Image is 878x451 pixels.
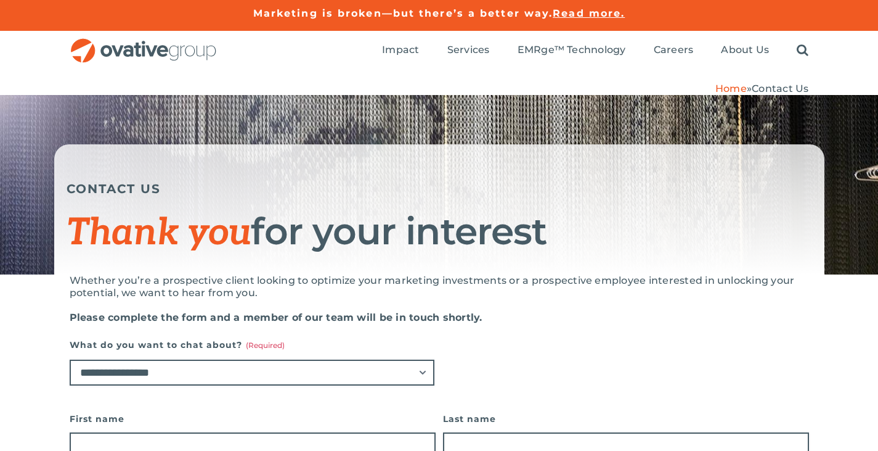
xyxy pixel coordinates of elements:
a: Search [797,44,808,57]
nav: Menu [382,31,808,70]
span: About Us [721,44,769,56]
a: Impact [382,44,419,57]
span: » [715,83,809,94]
span: EMRge™ Technology [518,44,626,56]
span: Impact [382,44,419,56]
a: About Us [721,44,769,57]
a: EMRge™ Technology [518,44,626,57]
span: Contact Us [752,83,808,94]
h1: for your interest [67,212,812,253]
span: Careers [654,44,694,56]
label: Last name [443,410,809,428]
span: Services [447,44,490,56]
a: Home [715,83,747,94]
strong: Please complete the form and a member of our team will be in touch shortly. [70,312,482,323]
label: What do you want to chat about? [70,336,434,354]
a: OG_Full_horizontal_RGB [70,37,217,49]
span: Thank you [67,211,251,255]
a: Marketing is broken—but there’s a better way. [253,7,553,19]
label: First name [70,410,436,428]
a: Careers [654,44,694,57]
span: (Required) [246,341,285,350]
a: Services [447,44,490,57]
h5: CONTACT US [67,181,812,196]
a: Read more. [553,7,625,19]
p: Whether you’re a prospective client looking to optimize your marketing investments or a prospecti... [70,275,809,299]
